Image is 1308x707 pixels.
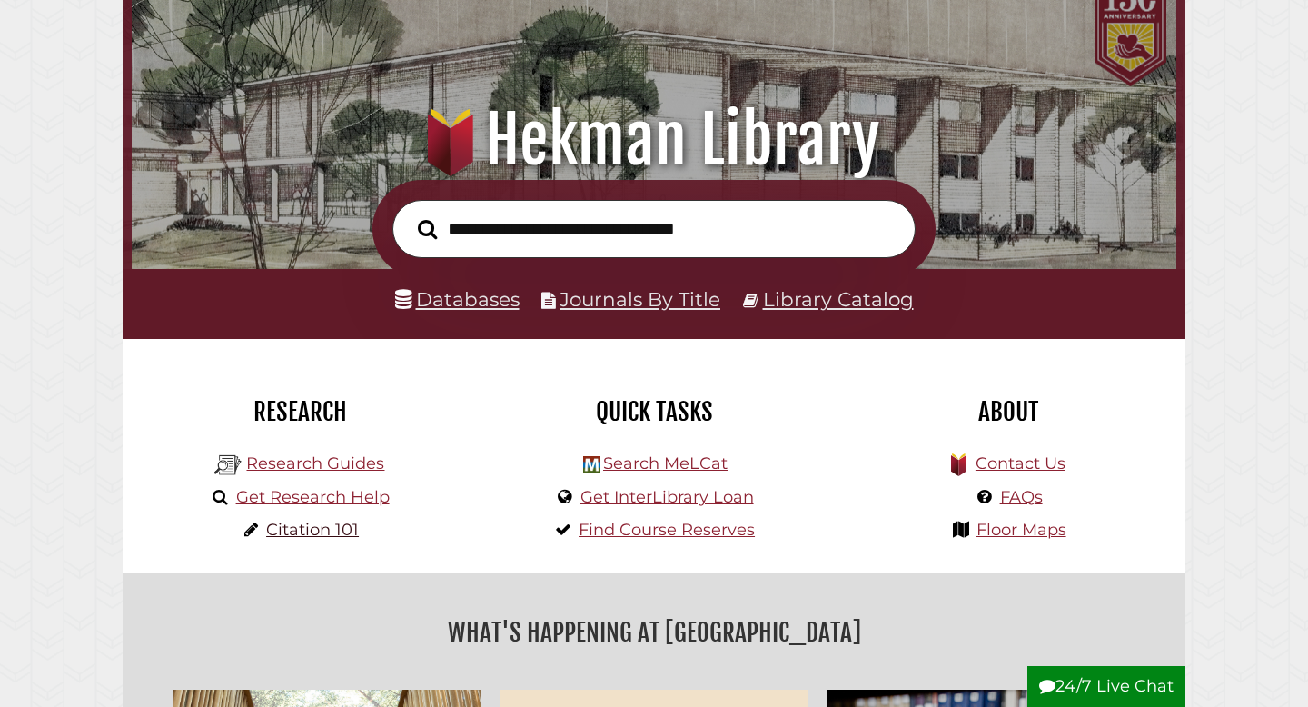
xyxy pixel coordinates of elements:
[1000,487,1043,507] a: FAQs
[136,396,463,427] h2: Research
[490,396,817,427] h2: Quick Tasks
[418,218,437,239] i: Search
[409,214,446,244] button: Search
[214,452,242,479] img: Hekman Library Logo
[560,287,720,311] a: Journals By Title
[236,487,390,507] a: Get Research Help
[583,456,600,473] img: Hekman Library Logo
[136,612,1172,653] h2: What's Happening at [GEOGRAPHIC_DATA]
[976,453,1065,473] a: Contact Us
[395,287,520,311] a: Databases
[579,520,755,540] a: Find Course Reserves
[603,453,728,473] a: Search MeLCat
[580,487,754,507] a: Get InterLibrary Loan
[266,520,359,540] a: Citation 101
[763,287,914,311] a: Library Catalog
[152,100,1157,180] h1: Hekman Library
[845,396,1172,427] h2: About
[246,453,384,473] a: Research Guides
[976,520,1066,540] a: Floor Maps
